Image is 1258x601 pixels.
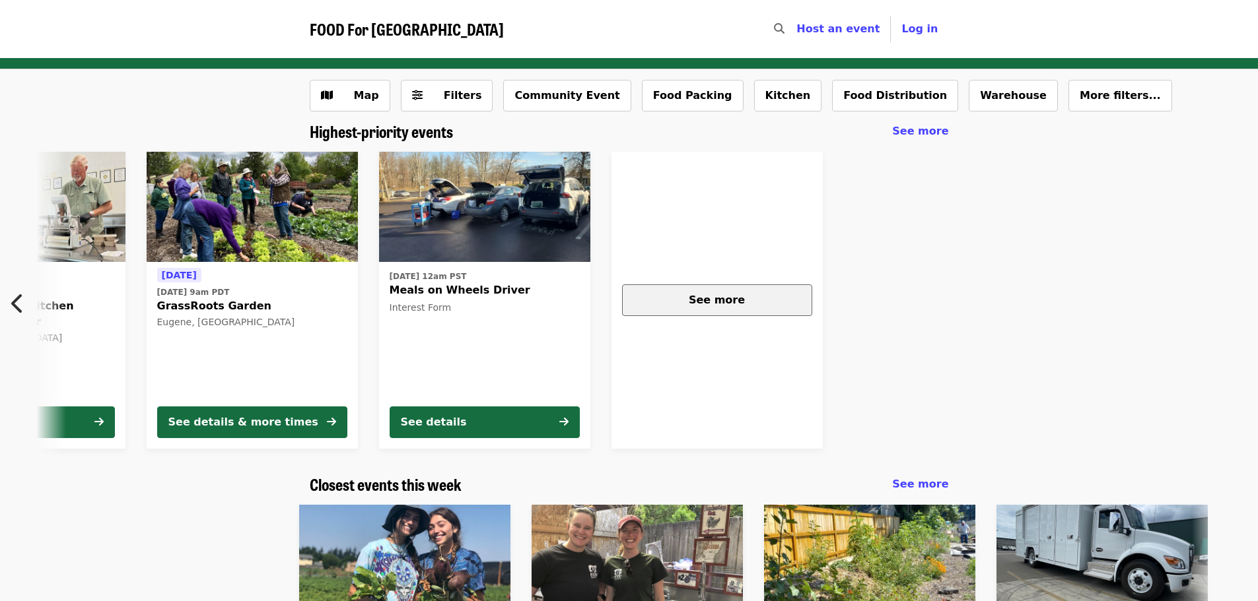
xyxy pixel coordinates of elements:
[792,13,803,45] input: Search
[390,302,452,313] span: Interest Form
[401,414,467,430] div: See details
[612,152,823,449] a: See more
[892,123,948,139] a: See more
[892,476,948,492] a: See more
[299,475,960,494] div: Closest events this week
[796,22,880,35] a: Host an event
[147,152,358,449] a: See details for "GrassRoots Garden"
[390,406,580,438] button: See details
[891,16,948,42] button: Log in
[832,80,958,111] button: Food Distribution
[310,475,462,494] a: Closest events this week
[390,282,580,298] span: Meals on Wheels Driver
[147,152,358,263] img: GrassRoots Garden organized by FOOD For Lane County
[401,80,493,111] button: Filters (0 selected)
[310,80,390,111] button: Show map view
[310,119,453,142] span: Highest-priority events
[1068,80,1172,111] button: More filters...
[622,284,812,316] button: See more
[310,17,504,40] span: FOOD For [GEOGRAPHIC_DATA]
[412,89,423,102] i: sliders-h icon
[892,478,948,490] span: See more
[689,294,745,306] span: See more
[157,406,347,438] button: See details & more times
[503,80,631,111] button: Community Event
[157,317,347,328] div: Eugene, [GEOGRAPHIC_DATA]
[444,89,482,102] span: Filters
[162,270,197,280] span: [DATE]
[379,152,590,449] a: See details for "Meals on Wheels Driver"
[94,416,104,428] i: arrow-right icon
[310,20,504,39] a: FOOD For [GEOGRAPHIC_DATA]
[901,22,938,35] span: Log in
[1080,89,1161,102] span: More filters...
[11,291,24,316] i: chevron-left icon
[642,80,744,111] button: Food Packing
[774,22,785,35] i: search icon
[310,122,453,141] a: Highest-priority events
[310,472,462,495] span: Closest events this week
[327,416,336,428] i: arrow-right icon
[157,298,347,314] span: GrassRoots Garden
[559,416,569,428] i: arrow-right icon
[299,122,960,141] div: Highest-priority events
[892,125,948,137] span: See more
[157,286,230,298] time: [DATE] 9am PDT
[321,89,333,102] i: map icon
[168,414,318,430] div: See details & more times
[969,80,1058,111] button: Warehouse
[379,152,590,263] img: Meals on Wheels Driver organized by FOOD For Lane County
[390,270,467,282] time: [DATE] 12am PST
[354,89,379,102] span: Map
[754,80,822,111] button: Kitchen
